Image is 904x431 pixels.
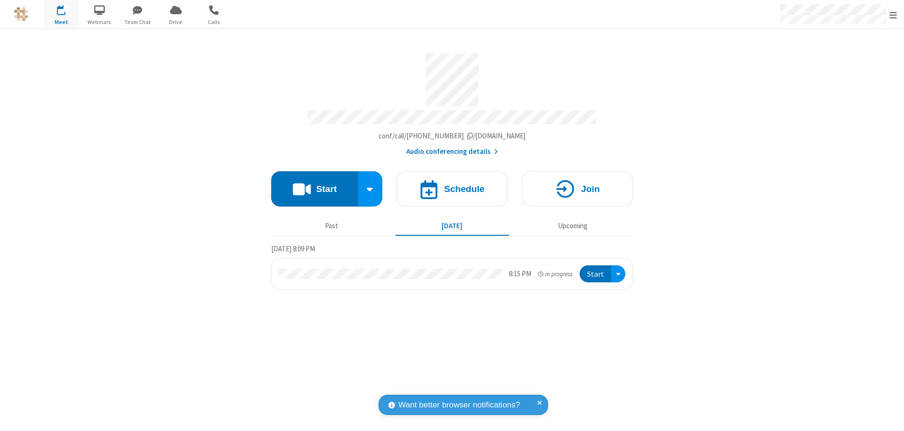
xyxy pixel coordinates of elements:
[275,217,388,235] button: Past
[611,265,625,283] div: Open menu
[444,184,484,193] h4: Schedule
[509,269,531,279] div: 8:15 PM
[396,171,508,207] button: Schedule
[398,399,520,411] span: Want better browser notifications?
[581,184,600,193] h4: Join
[395,217,509,235] button: [DATE]
[158,18,194,26] span: Drive
[316,184,337,193] h4: Start
[44,18,79,26] span: Meet
[358,171,383,207] div: Start conference options
[271,243,633,290] section: Today's Meetings
[271,47,633,157] section: Account details
[522,171,633,207] button: Join
[64,5,70,12] div: 1
[580,265,611,283] button: Start
[271,171,358,207] button: Start
[120,18,155,26] span: Team Chat
[196,18,232,26] span: Calls
[516,217,630,235] button: Upcoming
[14,7,28,21] img: QA Selenium DO NOT DELETE OR CHANGE
[82,18,117,26] span: Webinars
[271,244,315,253] span: [DATE] 8:09 PM
[379,131,526,142] button: Copy my meeting room linkCopy my meeting room link
[379,131,526,140] span: Copy my meeting room link
[406,146,498,157] button: Audio conferencing details
[538,270,573,279] em: in progress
